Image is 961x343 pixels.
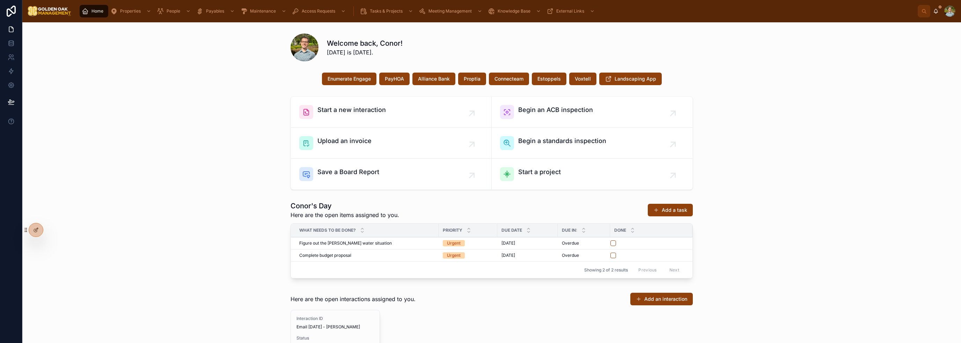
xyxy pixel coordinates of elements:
[291,201,399,211] h1: Conor's Day
[379,73,410,85] button: PayHOA
[562,240,606,246] a: Overdue
[518,167,561,177] span: Start a project
[299,253,434,258] a: Complete budget proposal
[299,240,392,246] span: Figure out the [PERSON_NAME] water situation
[537,75,561,82] span: Estoppels
[447,252,461,259] div: Urgent
[501,253,553,258] a: [DATE]
[492,128,692,159] a: Begin a standards inspection
[299,228,356,233] span: What needs to be done?
[291,128,492,159] a: Upload an invoice
[167,8,180,14] span: People
[599,73,662,85] button: Landscaping App
[443,252,493,259] a: Urgent
[630,293,693,305] button: Add an interaction
[486,5,544,17] a: Knowledge Base
[91,8,103,14] span: Home
[317,136,372,146] span: Upload an invoice
[494,75,523,82] span: Connecteam
[614,228,626,233] span: Done
[322,73,376,85] button: Enumerate Engage
[77,3,918,19] div: scrollable content
[492,159,692,189] a: Start a project
[492,97,692,128] a: Begin an ACB inspection
[447,240,461,246] div: Urgent
[328,75,371,82] span: Enumerate Engage
[28,6,71,17] img: App logo
[299,253,351,258] span: Complete budget proposal
[464,75,480,82] span: Proptia
[518,136,606,146] span: Begin a standards inspection
[120,8,141,14] span: Properties
[290,5,349,17] a: Access Requests
[544,5,598,17] a: External Links
[291,159,492,189] a: Save a Board Report
[302,8,335,14] span: Access Requests
[562,253,579,258] span: Overdue
[296,335,374,341] span: Status
[501,253,515,258] span: [DATE]
[327,38,403,48] h1: Welcome back, Conor!
[317,167,379,177] span: Save a Board Report
[155,5,194,17] a: People
[584,267,628,273] span: Showing 2 of 2 results
[418,75,450,82] span: Alliance Bank
[518,105,593,115] span: Begin an ACB inspection
[358,5,417,17] a: Tasks & Projects
[238,5,290,17] a: Maintenance
[501,240,553,246] a: [DATE]
[412,73,455,85] button: Alliance Bank
[296,324,374,330] span: Email [DATE] - [PERSON_NAME]
[296,316,374,321] span: Interaction ID
[194,5,238,17] a: Payables
[291,97,492,128] a: Start a new interaction
[501,240,515,246] span: [DATE]
[385,75,404,82] span: PayHOA
[615,75,656,82] span: Landscaping App
[317,105,386,115] span: Start a new interaction
[443,228,462,233] span: Priority
[299,240,434,246] a: Figure out the [PERSON_NAME] water situation
[562,240,579,246] span: Overdue
[532,73,566,85] button: Estoppels
[501,228,522,233] span: Due date
[291,211,399,219] span: Here are the open items assigned to you.
[428,8,472,14] span: Meeting Management
[562,253,606,258] a: Overdue
[498,8,530,14] span: Knowledge Base
[80,5,108,17] a: Home
[108,5,155,17] a: Properties
[648,204,693,216] button: Add a task
[562,228,577,233] span: Due in:
[417,5,486,17] a: Meeting Management
[370,8,403,14] span: Tasks & Projects
[489,73,529,85] button: Connecteam
[575,75,591,82] span: Voxtell
[556,8,584,14] span: External Links
[250,8,276,14] span: Maintenance
[291,295,416,303] span: Here are the open interactions assigned to you.
[458,73,486,85] button: Proptia
[206,8,224,14] span: Payables
[327,48,403,57] span: [DATE] is [DATE].
[569,73,596,85] button: Voxtell
[443,240,493,246] a: Urgent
